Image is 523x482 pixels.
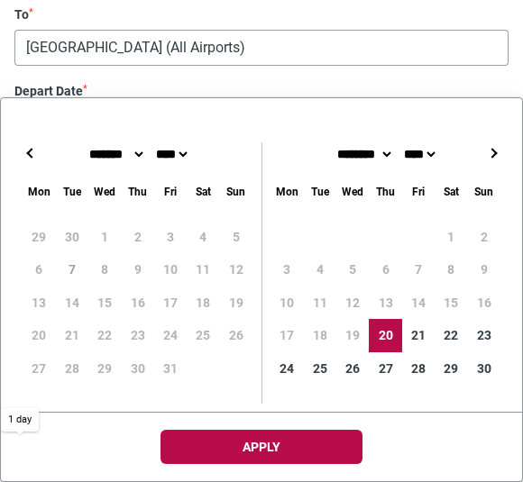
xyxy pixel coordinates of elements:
div: Monday [23,182,55,203]
div: 26 [336,352,369,385]
div: Tuesday [55,182,87,203]
button: → [482,142,504,164]
div: Saturday [435,182,467,203]
div: Wednesday [88,182,121,203]
div: Thursday [121,182,153,203]
div: 23 [468,319,500,351]
label: To [14,7,509,23]
div: 28 [402,352,435,385]
span: Kuala Lumpur (All Airports) [14,30,509,66]
button: ← [19,142,41,164]
div: Thursday [369,182,401,203]
div: 21 [402,319,435,351]
div: 27 [369,352,401,385]
div: 29 [435,352,467,385]
div: Sunday [220,182,252,203]
span: Kuala Lumpur (All Airports) [15,31,508,65]
div: Sunday [468,182,500,203]
div: 22 [435,319,467,351]
button: Apply [161,430,362,464]
div: Tuesday [303,182,335,203]
div: 30 [468,352,500,385]
div: Friday [154,182,187,203]
div: Saturday [187,182,219,203]
div: Wednesday [336,182,369,203]
div: 24 [271,352,303,385]
div: 25 [303,352,335,385]
div: Friday [402,182,435,203]
div: 20 [369,319,401,351]
label: Depart Date [14,84,509,99]
div: Monday [271,182,303,203]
